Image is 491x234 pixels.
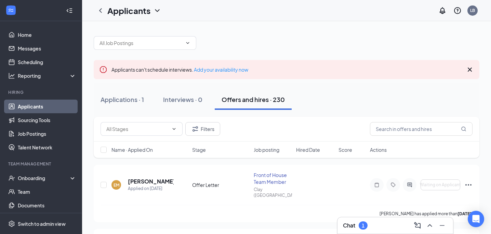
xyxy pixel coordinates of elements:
[18,127,76,141] a: Job Postings
[106,125,169,133] input: All Stages
[254,187,292,198] div: Clay ([GEOGRAPHIC_DATA])
[437,220,448,231] button: Minimize
[101,95,144,104] div: Applications · 1
[8,72,15,79] svg: Analysis
[99,65,107,74] svg: Error
[438,6,447,15] svg: Notifications
[373,182,381,188] svg: Note
[413,221,422,230] svg: ComposeMessage
[111,67,248,73] span: Applicants can't schedule interviews.
[191,125,199,133] svg: Filter
[8,89,75,95] div: Hiring
[453,6,462,15] svg: QuestionInfo
[296,146,320,153] span: Hired Date
[339,146,352,153] span: Score
[171,126,177,132] svg: ChevronDown
[421,179,460,190] button: Waiting on Applicant
[470,8,475,13] div: LB
[163,95,202,104] div: Interviews · 0
[466,65,474,74] svg: Cross
[18,55,76,69] a: Scheduling
[18,212,76,226] a: SurveysCrown
[18,100,76,113] a: Applicants
[8,7,14,14] svg: WorkstreamLogo
[468,211,484,227] div: Open Intercom Messenger
[464,181,473,189] svg: Ellipses
[153,6,161,15] svg: ChevronDown
[343,222,355,229] h3: Chat
[18,141,76,154] a: Talent Network
[194,67,248,73] a: Add your availability now
[99,39,182,47] input: All Job Postings
[18,28,76,42] a: Home
[8,175,15,181] svg: UserCheck
[362,223,364,229] div: 1
[457,211,472,216] b: [DATE]
[380,211,473,217] p: [PERSON_NAME] has applied more than .
[370,146,387,153] span: Actions
[389,182,397,188] svg: Tag
[18,220,66,227] div: Switch to admin view
[426,221,434,230] svg: ChevronUp
[406,182,414,188] svg: ActiveChat
[412,220,423,231] button: ComposeMessage
[8,161,75,167] div: Team Management
[8,220,15,227] svg: Settings
[222,95,285,104] div: Offers and hires · 230
[18,175,70,181] div: Onboarding
[18,185,76,199] a: Team
[128,185,174,192] div: Applied on [DATE]
[111,146,153,153] span: Name · Applied On
[128,178,174,185] h5: [PERSON_NAME]
[438,221,446,230] svg: Minimize
[420,182,461,187] span: Waiting on Applicant
[18,72,77,79] div: Reporting
[18,199,76,212] a: Documents
[461,126,466,132] svg: MagnifyingGlass
[254,172,292,185] div: Front of House Team Member
[114,182,119,188] div: EM
[185,122,220,136] button: Filter Filters
[424,220,435,231] button: ChevronUp
[66,7,73,14] svg: Collapse
[192,146,206,153] span: Stage
[96,6,105,15] svg: ChevronLeft
[192,181,250,188] div: Offer Letter
[107,5,150,16] h1: Applicants
[185,40,190,46] svg: ChevronDown
[18,42,76,55] a: Messages
[18,113,76,127] a: Sourcing Tools
[254,146,279,153] span: Job posting
[370,122,473,136] input: Search in offers and hires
